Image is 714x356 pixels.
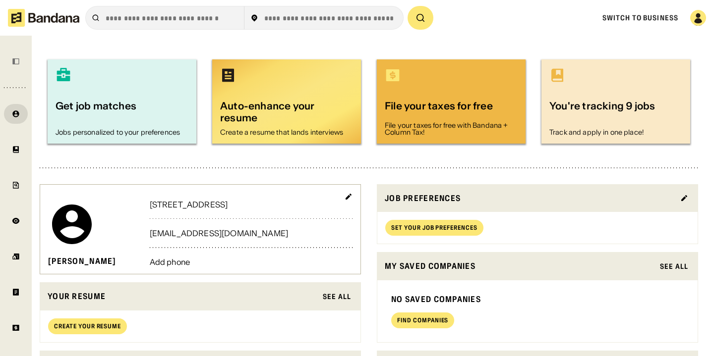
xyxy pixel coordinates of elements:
[220,99,353,125] div: Auto-enhance your resume
[323,293,351,300] div: See All
[391,225,477,231] div: Set your job preferences
[56,99,188,125] div: Get job matches
[391,294,684,305] div: No saved companies
[150,258,353,266] div: Add phone
[150,229,353,237] div: [EMAIL_ADDRESS][DOMAIN_NAME]
[56,129,188,136] div: Jobs personalized to your preferences
[397,317,448,323] div: Find companies
[385,260,654,272] div: My saved companies
[385,122,518,136] div: File your taxes for free with Bandana + Column Tax!
[220,129,353,136] div: Create a resume that lands interviews
[660,263,688,270] div: See All
[602,13,678,22] a: Switch to Business
[385,192,674,204] div: Job preferences
[150,201,353,208] div: [STREET_ADDRESS]
[48,256,117,266] div: [PERSON_NAME]
[54,323,121,329] div: Create your resume
[8,9,79,27] img: Bandana logotype
[385,99,518,118] div: File your taxes for free
[48,290,317,303] div: Your resume
[549,129,682,136] div: Track and apply in one place!
[549,99,682,125] div: You're tracking 9 jobs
